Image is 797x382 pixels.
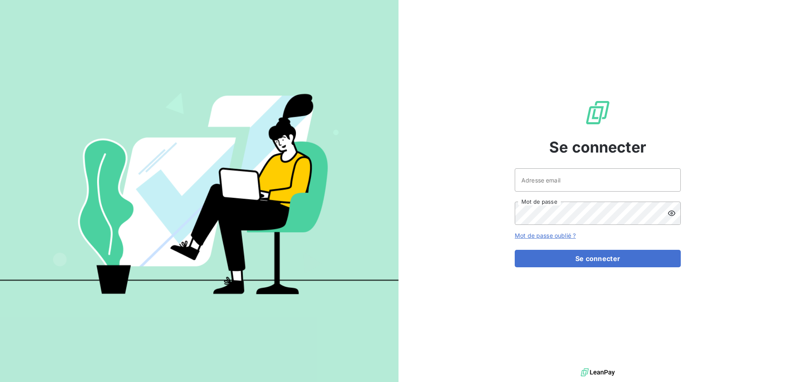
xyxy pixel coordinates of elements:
[515,232,576,239] a: Mot de passe oublié ?
[549,136,646,158] span: Se connecter
[584,99,611,126] img: Logo LeanPay
[515,250,681,267] button: Se connecter
[515,168,681,192] input: placeholder
[581,366,615,379] img: logo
